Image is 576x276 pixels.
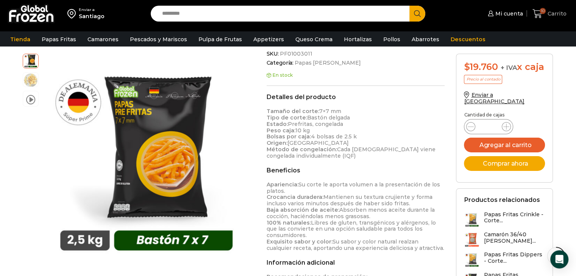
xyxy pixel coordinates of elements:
h3: Papas Fritas Dippers - Corte... [484,251,545,264]
h2: Productos relacionados [464,196,540,203]
button: Agregar al carrito [464,138,545,152]
strong: Estado: [267,121,288,127]
h2: Información adicional [267,259,445,266]
strong: Método de congelación: [267,146,337,153]
div: Open Intercom Messenger [550,250,568,268]
a: 10 Carrito [531,5,568,23]
a: Appetizers [250,32,288,47]
strong: Peso caja: [267,127,295,134]
p: 7×7 mm Bastón delgada Prefritas, congelada 10 kg 4 bolsas de 2.5 k [GEOGRAPHIC_DATA] Cada [DEMOGR... [267,108,445,159]
a: Pollos [379,32,404,47]
span: PF01003011 [279,51,312,57]
a: Papas Fritas Dippers - Corte... [464,251,545,268]
h2: Beneficios [267,167,445,174]
div: x caja [464,62,545,73]
span: $ [464,61,470,72]
a: Papas Fritas [38,32,80,47]
h3: Camarón 36/40 [PERSON_NAME]... [484,231,545,244]
strong: Tamaño del corte: [267,108,319,115]
span: 7×7 [23,53,38,68]
strong: Baja absorción de aceite: [267,206,339,213]
span: 7×7 [23,73,38,88]
a: Tienda [6,32,34,47]
a: Abarrotes [408,32,443,47]
img: address-field-icon.svg [67,7,79,20]
span: + IVA [500,64,517,71]
span: SKU: [267,51,445,57]
button: Search button [409,6,425,22]
a: Papas Fritas Crinkle - Corte... [464,211,545,228]
button: Comprar ahora [464,156,545,171]
p: Su corte le aporta volumen a la presentación de los platos. Mantienen su textura crujiente y form... [267,181,445,251]
p: Cantidad de cajas [464,112,545,118]
bdi: 19.760 [464,61,498,72]
a: Descuentos [447,32,489,47]
span: Categoría: [267,60,445,66]
input: Product quantity [481,121,496,132]
a: Camarones [84,32,122,47]
strong: Tipo de corte: [267,114,307,121]
strong: Crocancia duradera: [267,194,323,200]
strong: 100% naturales: [267,219,311,226]
div: Santiago [79,12,105,20]
p: En stock [267,73,445,78]
a: Pescados y Mariscos [126,32,191,47]
span: Mi cuenta [493,10,523,17]
a: Pulpa de Frutas [195,32,246,47]
strong: Apariencia: [267,181,298,188]
strong: Exquisito sabor y color: [267,238,332,245]
p: Precio al contado [464,75,502,84]
a: Camarón 36/40 [PERSON_NAME]... [464,231,545,248]
div: Enviar a [79,7,105,12]
strong: Bolsas por caja: [267,133,311,140]
a: Queso Crema [292,32,336,47]
a: Mi cuenta [486,6,523,21]
span: Carrito [546,10,567,17]
h2: Detalles del producto [267,93,445,101]
strong: Origen: [267,140,287,146]
a: Papas [PERSON_NAME] [293,60,361,66]
h3: Papas Fritas Crinkle - Corte... [484,211,545,224]
a: Enviar a [GEOGRAPHIC_DATA] [464,91,524,105]
span: 10 [540,8,546,14]
a: Hortalizas [340,32,376,47]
